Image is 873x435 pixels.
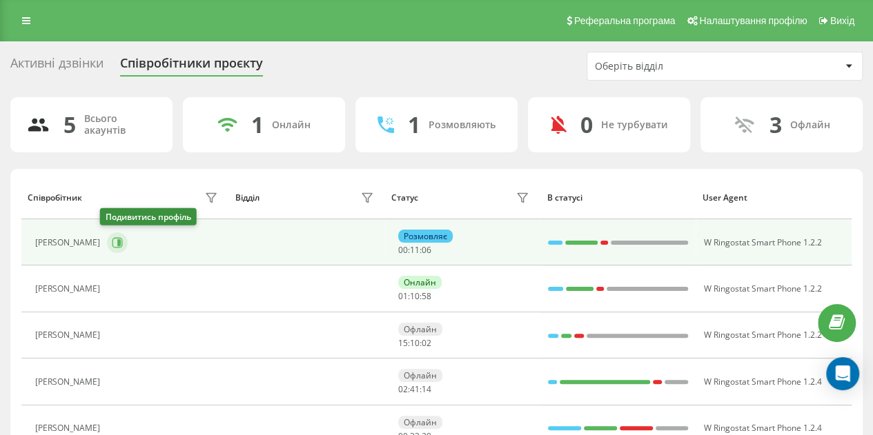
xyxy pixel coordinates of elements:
[410,337,420,349] span: 10
[703,193,845,203] div: User Agent
[703,283,821,294] span: W Ringostat Smart Phone 1.2.2
[422,383,431,395] span: 14
[100,208,197,225] div: Подивитись профіль
[398,245,431,255] div: : :
[580,112,593,138] div: 0
[830,15,854,26] span: Вихід
[398,323,442,336] div: Офлайн
[703,422,821,434] span: W Ringostat Smart Phone 1.2.4
[398,416,442,429] div: Офлайн
[703,236,821,248] span: W Ringostat Smart Phone 1.2.2
[422,244,431,256] span: 06
[574,15,676,26] span: Реферальна програма
[826,357,859,390] div: Open Intercom Messenger
[398,230,453,243] div: Розмовляє
[547,193,689,203] div: В статусі
[84,113,156,136] div: Всього акаунтів
[398,383,408,395] span: 02
[35,284,104,294] div: [PERSON_NAME]
[120,56,263,77] div: Співробітники проєкту
[429,119,496,131] div: Розмовляють
[251,112,264,138] div: 1
[398,369,442,382] div: Офлайн
[422,337,431,349] span: 02
[601,119,668,131] div: Не турбувати
[235,193,259,203] div: Відділ
[699,15,807,26] span: Налаштування профілю
[272,119,311,131] div: Онлайн
[398,338,431,348] div: : :
[790,119,830,131] div: Офлайн
[398,290,408,302] span: 01
[398,276,442,289] div: Онлайн
[391,193,418,203] div: Статус
[769,112,782,138] div: 3
[398,337,408,349] span: 15
[28,193,82,203] div: Співробітник
[63,112,76,138] div: 5
[398,292,431,301] div: : :
[35,423,104,433] div: [PERSON_NAME]
[703,329,821,341] span: W Ringostat Smart Phone 1.2.2
[10,56,104,77] div: Активні дзвінки
[703,376,821,387] span: W Ringostat Smart Phone 1.2.4
[410,383,420,395] span: 41
[35,330,104,340] div: [PERSON_NAME]
[410,244,420,256] span: 11
[408,112,420,138] div: 1
[35,377,104,387] div: [PERSON_NAME]
[398,385,431,394] div: : :
[35,238,104,247] div: [PERSON_NAME]
[410,290,420,302] span: 10
[595,61,760,72] div: Оберіть відділ
[422,290,431,302] span: 58
[398,244,408,256] span: 00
